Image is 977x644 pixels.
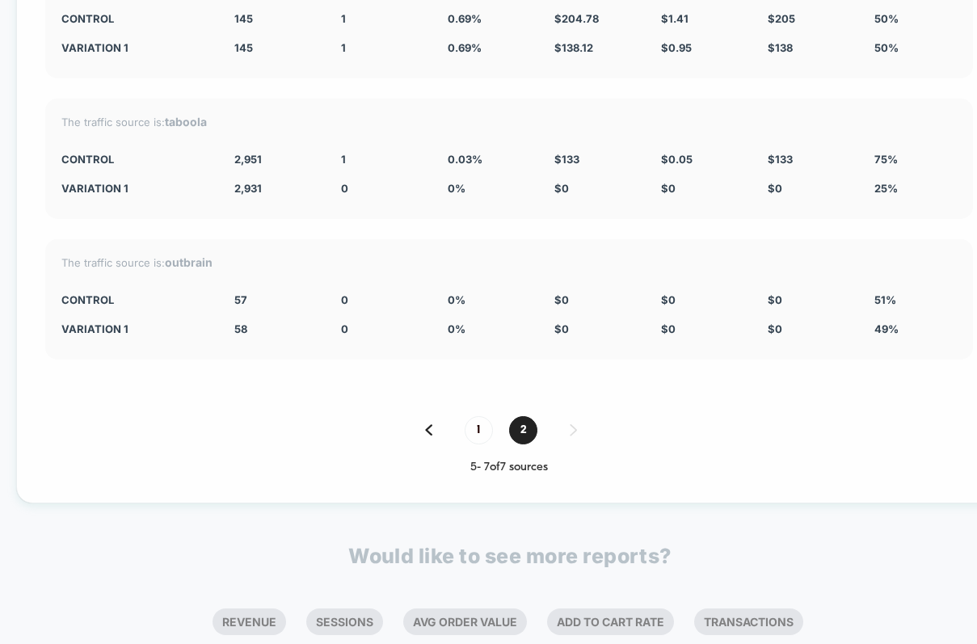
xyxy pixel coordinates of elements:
span: $ 138.12 [554,41,593,54]
li: Sessions [306,608,383,635]
span: 0 % [448,182,465,195]
span: 0.03 % [448,153,482,166]
span: $ 133 [768,153,793,166]
span: 58 [234,322,247,335]
div: The traffic source is: [61,255,957,269]
div: The traffic source is: [61,115,957,128]
span: $ 205 [768,12,795,25]
span: 2 [509,416,537,444]
span: 0 [341,293,348,306]
div: 5 - 7 of 7 sources [45,461,973,474]
span: $ 1.41 [661,12,689,25]
strong: outbrain [165,255,213,269]
span: $ 0 [554,322,569,335]
span: 0 % [448,293,465,306]
span: $ 0 [768,293,782,306]
span: $ 133 [554,153,579,166]
span: $ 0 [661,322,676,335]
p: Would like to see more reports? [348,544,672,568]
span: $ 0 [768,182,782,195]
span: 145 [234,41,253,54]
span: 0.69 % [448,12,482,25]
span: 0.69 % [448,41,482,54]
li: Avg Order Value [403,608,527,635]
span: 1 [341,153,346,166]
span: $ 0.95 [661,41,692,54]
div: Variation 1 [61,182,210,195]
div: 75% [874,153,957,166]
div: Variation 1 [61,322,210,335]
span: 1 [465,416,493,444]
img: pagination back [425,424,432,436]
div: CONTROL [61,293,210,306]
span: $ 0 [661,182,676,195]
div: 25% [874,182,957,195]
div: 50% [874,12,957,25]
span: $ 0 [661,293,676,306]
span: $ 204.78 [554,12,599,25]
span: 2,931 [234,182,262,195]
div: 50% [874,41,957,54]
span: $ 138 [768,41,793,54]
div: Variation 1 [61,41,210,54]
span: 0 % [448,322,465,335]
span: $ 0 [768,322,782,335]
span: 2,951 [234,153,262,166]
div: 51% [874,293,957,306]
span: 1 [341,12,346,25]
span: $ 0.05 [661,153,693,166]
span: $ 0 [554,293,569,306]
li: Add To Cart Rate [547,608,674,635]
span: 57 [234,293,247,306]
div: 49% [874,322,957,335]
li: Transactions [694,608,803,635]
strong: taboola [165,115,207,128]
li: Revenue [213,608,286,635]
span: 0 [341,322,348,335]
span: 1 [341,41,346,54]
div: CONTROL [61,153,210,166]
span: 0 [341,182,348,195]
div: CONTROL [61,12,210,25]
span: $ 0 [554,182,569,195]
span: 145 [234,12,253,25]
